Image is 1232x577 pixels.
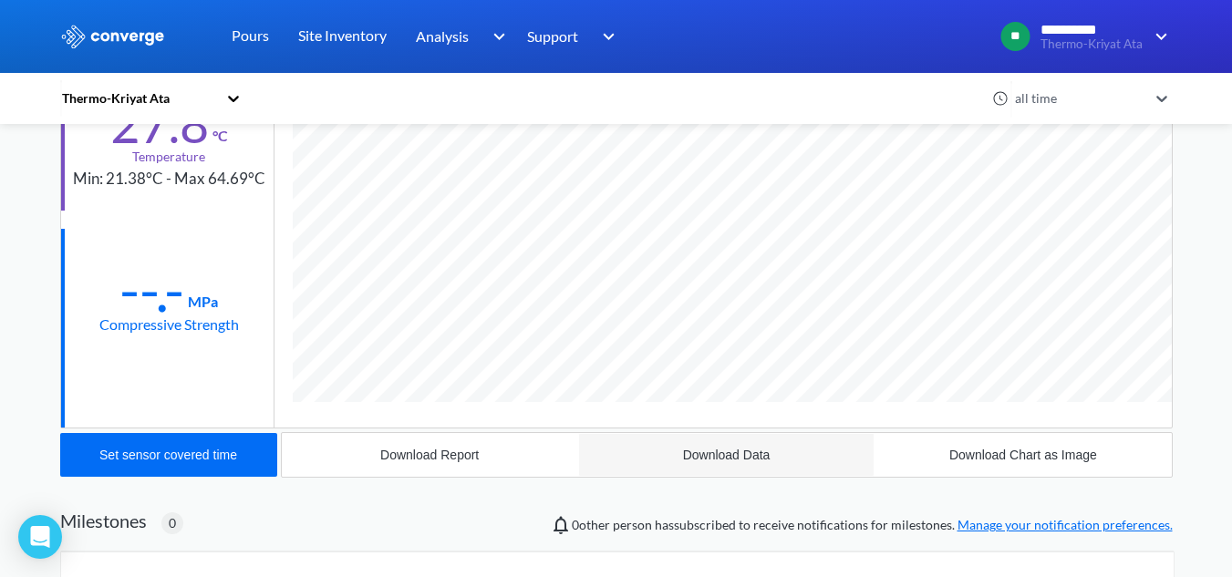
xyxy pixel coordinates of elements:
img: notifications-icon.svg [550,514,572,536]
div: Download Chart as Image [949,448,1097,462]
div: 27.8 [110,101,209,147]
span: person has subscribed to receive notifications for milestones. [572,515,1173,535]
button: Set sensor covered time [60,433,277,477]
h2: Milestones [60,510,147,531]
div: Thermo-Kriyat Ata [60,88,217,108]
div: --.- [119,267,184,313]
span: Thermo-Kriyat Ata [1040,37,1144,51]
button: Download Report [282,433,578,477]
div: Compressive Strength [99,313,239,335]
div: Download Data [683,448,771,462]
a: Manage your notification preferences. [958,517,1173,532]
img: downArrow.svg [481,26,510,47]
div: all time [1010,88,1147,108]
button: Download Chart as Image [875,433,1171,477]
button: Download Data [578,433,875,477]
div: Download Report [380,448,479,462]
img: icon-clock.svg [992,90,1009,107]
div: Temperature [132,147,205,167]
span: Analysis [416,25,469,47]
img: downArrow.svg [1144,26,1173,47]
img: downArrow.svg [591,26,620,47]
div: Open Intercom Messenger [18,515,62,559]
span: Support [527,25,578,47]
div: Min: 21.38°C - Max 64.69°C [73,167,265,191]
span: 0 [169,513,176,533]
img: logo_ewhite.svg [60,25,166,48]
span: 0 other [572,517,610,532]
div: Set sensor covered time [99,448,237,462]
